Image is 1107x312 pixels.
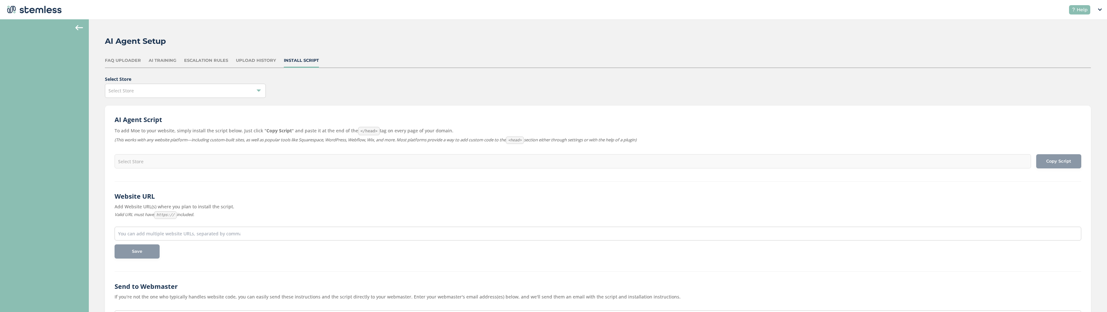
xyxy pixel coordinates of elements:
h2: Send to Webmaster [115,282,1081,291]
div: Install Script [284,57,319,64]
code: </head> [358,127,380,135]
div: FAQ Uploader [105,57,141,64]
h2: Website URL [115,192,1081,201]
img: icon-help-white-03924b79.svg [1072,8,1075,12]
code: https:// [154,211,177,219]
iframe: Chat Widget [1075,281,1107,312]
span: Help [1077,6,1088,13]
img: icon-arrow-back-accent-c549486e.svg [75,25,83,30]
h2: AI Agent Script [115,115,1081,124]
input: You can add multiple website URLs, separated by commas. [118,230,240,237]
label: (This works with any website platform—including custom-built sites, as well as popular tools like... [115,137,1081,144]
div: AI Training [149,57,176,64]
span: Select Store [108,88,134,94]
h2: AI Agent Setup [105,35,166,47]
label: Valid URL must have included. [115,211,1081,219]
strong: Copy Script [266,128,292,134]
label: If you're not the one who typically handles website code, you can easily send these instructions ... [115,294,1081,300]
img: icon_down-arrow-small-66adaf34.svg [1098,8,1102,11]
img: logo-dark-0685b13c.svg [5,3,62,16]
div: Upload History [236,57,276,64]
label: Select Store [105,76,1091,82]
label: Add Website URL(s) where you plan to install the script. [115,203,1081,210]
label: To add Moe to your website, simply install the script below. Just click " " and paste it at the e... [115,127,1081,135]
div: Escalation Rules [184,57,228,64]
code: <head> [506,137,524,144]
